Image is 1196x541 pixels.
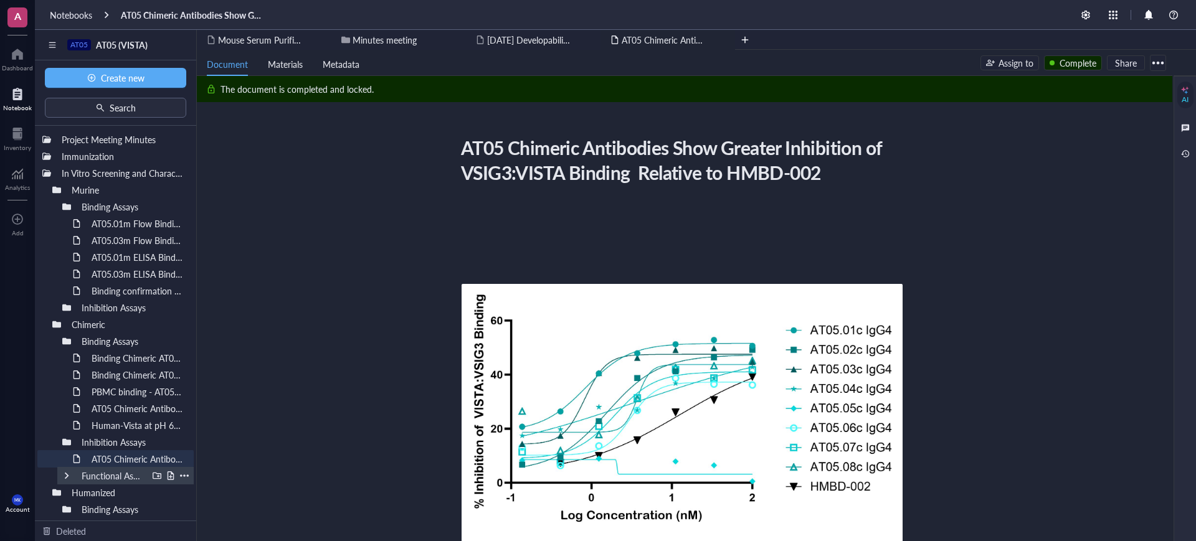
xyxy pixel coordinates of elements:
a: Inventory [4,124,31,151]
div: The document is completed and locked. [221,82,374,96]
div: AI [1182,95,1189,105]
span: AT05 (VISTA) [96,39,148,51]
div: AT05 Chimeric Antibodies Bind Human VISTA and Cynomolgus VISTA with High Affinity. There is No Bi... [86,400,189,417]
button: Share [1107,55,1145,70]
div: Complete [1060,56,1096,70]
a: Notebooks [50,9,92,21]
div: Binding Assays [76,501,189,518]
div: Human-Vista at pH 6 - Chimeric AT05.01 and AT05.03 Chimeric antibodies binding with high affinity [86,416,189,434]
div: AT05 Chimeric Antibodies Show Greater Inhibition of VSIG3:VISTA Binding Relative to HMBD-002 [455,132,899,188]
div: AT05.03m ELISA Binding to Human, Cynomolgus and Mouse VISTA [86,265,189,283]
span: Create new [101,73,145,83]
a: Notebook [3,84,32,111]
button: Create new [45,68,186,88]
div: PBMC binding - AT05.01, 02, 03 Chimeric binding to Monocytes and T cells of PBMC [86,383,189,400]
a: AT05 Chimeric Antibodies Show Greater Inhibition of VSIG3:VISTA Binding Relative to HMBD-002 [121,9,262,21]
div: Notebook [3,104,32,111]
a: Analytics [5,164,30,191]
span: Materials [268,58,303,70]
div: Binding Chimeric AT05 antibodies on VISTA Transfected [MEDICAL_DATA] cells [86,349,189,367]
div: Deleted [56,524,86,538]
div: Binding confirmation of HMBD on H VISTA and M VISTA [86,282,189,299]
span: A [14,8,21,24]
span: Search [110,103,136,113]
div: Binding Assays [76,332,189,350]
div: AT05.01m Flow Binding to THP-1 Cell Surface [86,215,189,232]
div: Chimeric [66,316,189,333]
div: AT05 [70,40,88,49]
div: AT05.03m Flow Binding to THP-1 Cell Surface [86,232,189,249]
div: Project Meeting Minutes [56,131,189,148]
div: Inhibition Assays [76,433,189,451]
div: In Vitro Screening and Characterization [56,164,189,182]
div: Humanized [66,484,189,501]
div: Inventory [4,144,31,151]
a: Dashboard [2,44,33,72]
div: AT05 Chimeric Antibodies Show Greater Inhibition of VSIG3:VISTA Binding Relative to HMBD-002 [86,450,189,468]
span: Document [207,58,248,70]
div: Dashboard [2,64,33,72]
div: Inhibition Assays [76,299,189,316]
div: [DATE] biotinylated hVISTA Avi-tag EC50 ELISA [86,517,189,535]
div: Add [12,229,24,237]
div: AT05.01m ELISA Binding to Human, Cynomolgus and Mouse VISTA [86,248,189,266]
button: Search [45,98,186,118]
span: MK [14,497,21,502]
span: Share [1115,57,1137,68]
div: Analytics [5,184,30,191]
div: Binding Assays [76,198,189,215]
span: Metadata [323,58,359,70]
div: Immunization [56,148,189,165]
div: Binding Chimeric AT05 antibodies on cell surface binding THP-1 [86,366,189,383]
div: Functional Assays [76,467,148,484]
div: Assign to [999,56,1033,70]
div: Account [6,506,30,513]
div: Murine [66,181,189,199]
